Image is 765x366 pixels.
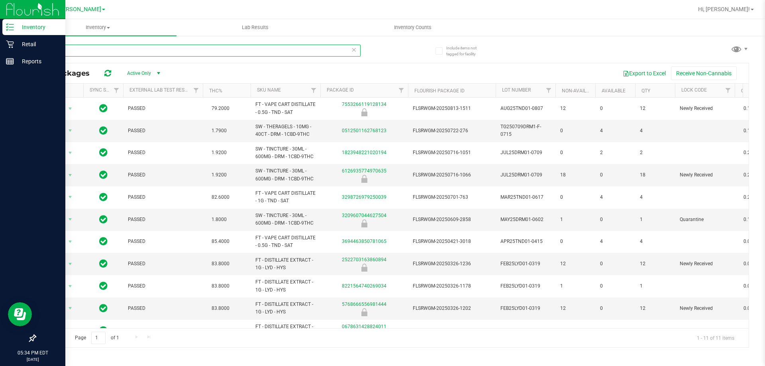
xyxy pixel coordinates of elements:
a: 2522703163860894 [342,257,386,262]
p: [DATE] [4,356,62,362]
a: External Lab Test Result [129,87,192,93]
span: 1 [640,216,670,223]
span: FLSRWGM-20250609-2858 [413,216,491,223]
button: Export to Excel [618,67,671,80]
span: Newly Received [680,105,730,112]
a: 7553266119128134 [342,102,386,107]
a: 0512501162768123 [342,128,386,133]
span: 82.6000 [208,192,233,203]
div: Newly Received [319,308,409,316]
span: 1.7900 [208,125,231,137]
span: FT - VAPE CART DISTILLATE - 0.5G - TND - SAT [255,101,316,116]
span: 1.9200 [208,169,231,181]
span: select [65,303,75,314]
p: 05:34 PM EDT [4,349,62,356]
span: FLSRWGM-20250716-1051 [413,149,491,157]
span: [PERSON_NAME] [57,6,101,13]
span: 85.4000 [208,236,233,247]
span: FLSRWGM-20250326-1200 [413,327,491,335]
inline-svg: Inventory [6,23,14,31]
span: In Sync [99,103,108,114]
span: 0.2270 [739,192,763,203]
span: 4 [640,194,670,201]
span: FT - VAPE CART DISTILLATE - 0.5G - TND - SAT [255,234,316,249]
span: select [65,103,75,114]
span: PASSED [128,216,198,223]
span: select [65,325,75,337]
input: Search Package ID, Item Name, SKU, Lot or Part Number... [35,45,361,57]
a: CBD% [741,88,754,94]
span: 12 [560,327,590,335]
a: Sync Status [90,87,120,93]
span: 0 [560,238,590,245]
span: PASSED [128,105,198,112]
span: 1 [560,216,590,223]
span: TG250709DRM1-F-0715 [500,123,551,138]
span: select [65,258,75,270]
p: Inventory [14,22,62,32]
span: 12 [640,105,670,112]
span: PASSED [128,260,198,268]
span: FLSRWGM-20250701-763 [413,194,491,201]
span: FLSRWGM-20250813-1511 [413,105,491,112]
span: FLSRWGM-20250716-1066 [413,171,491,179]
span: SW - TINCTURE - 30ML - 600MG - DRM - 1CBD-9THC [255,212,316,227]
a: Inventory Counts [334,19,491,36]
span: 0.0000 [739,280,763,292]
span: 12 [640,305,670,312]
span: PASSED [128,238,198,245]
span: Newly Received [680,260,730,268]
span: In Sync [99,147,108,158]
span: FLSRWGM-20250326-1236 [413,260,491,268]
span: 4 [600,194,630,201]
span: PASSED [128,127,198,135]
span: 12 [640,327,670,335]
button: Receive Non-Cannabis [671,67,737,80]
span: 0.2080 [739,169,763,181]
div: Quarantine [319,219,409,227]
span: Inventory Counts [383,24,442,31]
span: FT - DISTILLATE EXTRACT - 1G - LYD - HYS [255,256,316,272]
span: 83.8000 [208,280,233,292]
span: MAY25DRM01-0602 [500,216,551,223]
span: Lab Results [231,24,279,31]
span: FT - DISTILLATE EXTRACT - 1G - LYD - HYS [255,278,316,294]
span: 83.8000 [208,258,233,270]
span: FLSRWGM-20250421-3018 [413,238,491,245]
span: PASSED [128,194,198,201]
a: Lab Results [177,19,334,36]
a: Inventory [19,19,177,36]
a: 3298726979250039 [342,194,386,200]
span: Page of 1 [68,332,126,344]
span: 12 [560,105,590,112]
span: FT - DISTILLATE EXTRACT - 1G - LYD - HYS [255,301,316,316]
div: Newly Received [319,108,409,116]
span: In Sync [99,214,108,225]
span: 0 [560,194,590,201]
span: 0.2080 [739,147,763,159]
a: Lock Code [681,87,707,93]
span: 4 [600,127,630,135]
span: 4 [640,127,670,135]
a: Filter [110,84,123,97]
a: 0678631428824011 [342,324,386,329]
span: In Sync [99,258,108,269]
span: In Sync [99,303,108,314]
span: FLSRWGM-20250326-1202 [413,305,491,312]
span: 0 [600,216,630,223]
span: 1 [560,282,590,290]
a: 3209607044627504 [342,213,386,218]
span: In Sync [99,125,108,136]
span: 0 [600,105,630,112]
a: Filter [722,84,735,97]
span: 0 [600,327,630,335]
iframe: Resource center [8,302,32,326]
span: select [65,236,75,247]
span: 0.1950 [739,125,763,137]
span: 0 [560,127,590,135]
span: Include items not tagged for facility [446,45,486,57]
a: Non-Available [562,88,597,94]
span: FLSRWGM-20250722-276 [413,127,491,135]
span: JUL25DRM01-0709 [500,171,551,179]
span: select [65,281,75,292]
